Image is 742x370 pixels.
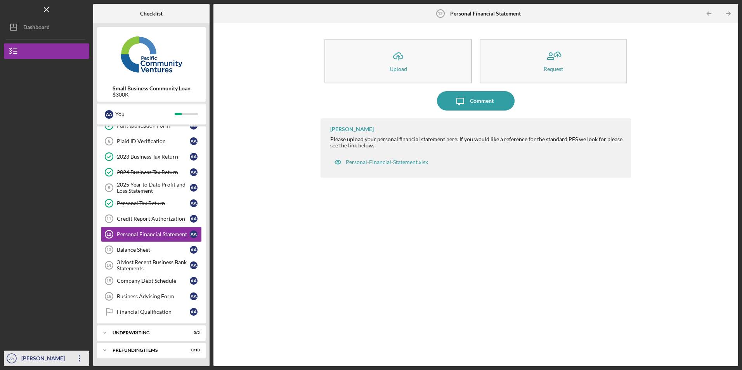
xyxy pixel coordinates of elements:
[101,149,202,164] a: 2023 Business Tax ReturnAA
[470,91,494,111] div: Comment
[117,309,190,315] div: Financial Qualification
[106,232,111,237] tspan: 12
[106,294,111,299] tspan: 16
[190,168,198,176] div: A A
[108,185,110,190] tspan: 9
[117,154,190,160] div: 2023 Business Tax Return
[117,293,190,299] div: Business Advising Form
[190,215,198,223] div: A A
[101,195,202,211] a: Personal Tax ReturnAA
[190,277,198,285] div: A A
[101,180,202,195] a: 92025 Year to Date Profit and Loss StatementAA
[106,216,111,221] tspan: 11
[101,164,202,180] a: 2024 Business Tax ReturnAA
[106,278,111,283] tspan: 15
[113,348,180,353] div: Prefunding Items
[437,91,515,111] button: Comment
[190,199,198,207] div: A A
[101,289,202,304] a: 16Business Advising FormAA
[117,216,190,222] div: Credit Report Authorization
[101,304,202,320] a: Financial QualificationAA
[9,356,14,361] text: AA
[544,66,563,72] div: Request
[190,308,198,316] div: A A
[105,110,113,119] div: A A
[117,278,190,284] div: Company Debt Schedule
[117,169,190,175] div: 2024 Business Tax Return
[186,330,200,335] div: 0 / 2
[190,137,198,145] div: A A
[113,92,191,98] div: $300K
[106,263,111,268] tspan: 14
[346,159,428,165] div: Personal-Financial-Statement.xlsx
[106,247,111,252] tspan: 13
[113,85,191,92] b: Small Business Community Loan
[108,139,110,144] tspan: 6
[101,133,202,149] a: 6Plaid ID VerificationAA
[190,292,198,300] div: A A
[117,247,190,253] div: Balance Sheet
[23,19,50,37] div: Dashboard
[438,11,442,16] tspan: 12
[4,351,89,366] button: AA[PERSON_NAME]
[117,259,190,271] div: 3 Most Recent Business Bank Statements
[115,107,175,121] div: You
[186,348,200,353] div: 0 / 10
[450,10,521,17] b: Personal Financial Statement
[140,10,163,17] b: Checklist
[330,126,374,132] div: [PERSON_NAME]
[101,211,202,226] a: 11Credit Report AuthorizationAA
[113,330,180,335] div: Underwriting
[190,153,198,161] div: A A
[190,261,198,269] div: A A
[190,230,198,238] div: A A
[101,242,202,258] a: 13Balance SheetAA
[117,200,190,206] div: Personal Tax Return
[480,39,627,83] button: Request
[19,351,70,368] div: [PERSON_NAME]
[390,66,407,72] div: Upload
[117,231,190,237] div: Personal Financial Statement
[330,136,623,149] div: Please upload your personal financial statement here. If you would like a reference for the stand...
[4,19,89,35] button: Dashboard
[190,184,198,192] div: A A
[190,246,198,254] div: A A
[324,39,472,83] button: Upload
[101,258,202,273] a: 143 Most Recent Business Bank StatementsAA
[101,273,202,289] a: 15Company Debt ScheduleAA
[330,154,432,170] button: Personal-Financial-Statement.xlsx
[117,182,190,194] div: 2025 Year to Date Profit and Loss Statement
[117,138,190,144] div: Plaid ID Verification
[97,31,206,78] img: Product logo
[101,226,202,242] a: 12Personal Financial StatementAA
